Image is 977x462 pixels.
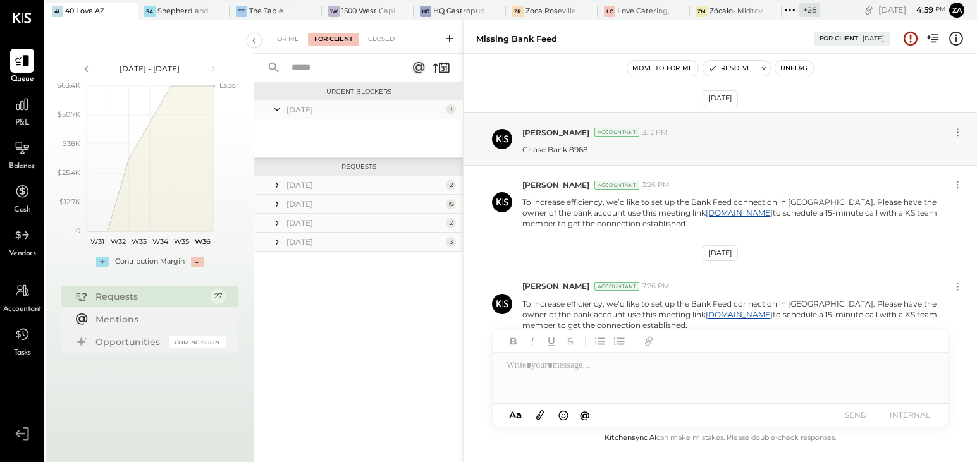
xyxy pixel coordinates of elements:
button: Underline [543,333,560,350]
span: 3:26 PM [642,180,670,190]
div: Accountant [594,181,639,190]
div: 1 [446,104,456,114]
text: W32 [111,237,126,246]
div: Accountant [594,128,639,137]
text: W31 [90,237,104,246]
div: [DATE] - [DATE] [96,63,204,74]
div: Contribution Margin [115,257,185,267]
a: P&L [1,92,44,129]
text: $63.4K [57,81,80,90]
div: Mentions [95,313,219,325]
div: + [96,257,109,267]
text: $50.7K [58,110,80,119]
div: Opportunities [95,336,163,348]
div: [DATE] [286,104,443,115]
div: Missing Bank Feed [476,33,557,45]
div: HQ Gastropub - [GEOGRAPHIC_DATA] [433,6,487,16]
div: Requests [95,290,204,303]
span: 3:12 PM [642,128,668,138]
button: Unflag [775,61,813,76]
div: ZM [696,6,708,17]
span: a [516,409,522,421]
button: Italic [524,333,541,350]
div: + 26 [799,3,820,17]
div: Shepherd and [PERSON_NAME] [157,6,211,16]
div: [DATE] [286,217,443,228]
button: Strikethrough [562,333,579,350]
button: Unordered List [592,333,608,350]
div: ZR [512,6,524,17]
span: Balance [9,161,35,173]
button: Bold [505,333,522,350]
div: TT [236,6,247,17]
div: Coming Soon [169,336,226,348]
div: 27 [211,289,226,304]
a: [DOMAIN_NAME] [706,208,773,217]
div: Zoca Roseville Inc. [525,6,579,16]
text: W36 [194,237,210,246]
div: Urgent Blockers [261,87,457,96]
text: W33 [132,237,147,246]
span: @ [580,409,590,421]
div: copy link [863,3,875,16]
div: [DATE] [703,90,738,106]
button: Resolve [703,61,756,76]
div: - [191,257,204,267]
a: Tasks [1,322,44,359]
div: [DATE] [703,245,738,261]
span: Vendors [9,248,36,260]
text: W35 [174,237,189,246]
div: Accountant [594,282,639,291]
text: Labor [219,81,238,90]
div: Sa [144,6,156,17]
div: 4L [52,6,63,17]
div: 3 [446,237,456,247]
div: 19 [446,199,456,209]
button: INTERNAL [885,406,935,423]
text: $38K [63,139,80,148]
div: 1500 West Capital LP [341,6,395,16]
span: [PERSON_NAME] [522,281,589,291]
div: Love Catering, Inc. [617,6,671,16]
text: $12.7K [59,197,80,206]
a: Vendors [1,223,44,260]
span: 4 : 59 [908,4,933,16]
div: 2 [446,218,456,228]
div: [DATE] [878,4,946,16]
text: $25.4K [58,168,80,177]
button: Move to for me [627,61,698,76]
span: 7:26 PM [642,281,670,291]
button: Add URL [641,333,657,350]
div: HG [420,6,431,17]
div: [DATE] [286,179,443,190]
span: [PERSON_NAME] [522,179,589,190]
text: W34 [152,237,169,246]
a: Queue [1,49,44,85]
div: 1W [328,6,340,17]
div: Requests [261,162,457,171]
a: Cash [1,179,44,216]
button: Ordered List [611,333,627,350]
span: P&L [15,118,30,129]
span: Tasks [14,348,31,359]
a: [DOMAIN_NAME] [706,310,773,319]
a: Balance [1,136,44,173]
button: Aa [505,408,525,422]
p: Chase Bank 8968 [522,144,588,155]
div: Closed [362,33,401,46]
p: To increase efficiency, we’d like to set up the Bank Feed connection in [GEOGRAPHIC_DATA]. Please... [522,197,945,229]
button: SEND [830,406,881,423]
p: To increase efficiency, we’d like to set up the Bank Feed connection in [GEOGRAPHIC_DATA]. Please... [522,298,945,331]
a: Accountant [1,279,44,315]
div: For Client [308,33,359,46]
div: LC [604,6,615,17]
span: Accountant [3,304,42,315]
div: 40 Love AZ [65,6,104,16]
span: [PERSON_NAME] [522,127,589,138]
div: For Me [267,33,305,46]
div: 2 [446,180,456,190]
div: [DATE] [286,236,443,247]
div: [DATE] [863,34,884,43]
button: Za [949,3,964,18]
div: [DATE] [286,198,443,209]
